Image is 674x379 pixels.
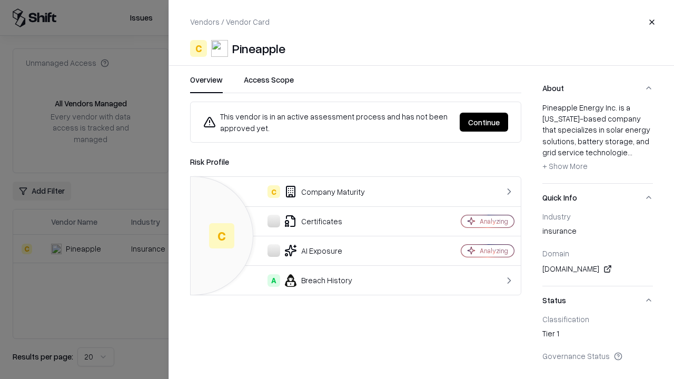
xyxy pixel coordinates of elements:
button: Quick Info [542,184,653,212]
span: + Show More [542,161,588,171]
div: C [209,223,234,248]
div: Quick Info [542,212,653,286]
div: [DOMAIN_NAME] [542,263,653,275]
div: AI Exposure [199,244,424,257]
div: Pineapple [232,40,285,57]
p: Vendors / Vendor Card [190,16,270,27]
div: Certificates [199,215,424,227]
div: Industry [542,212,653,221]
div: Company Maturity [199,185,424,198]
img: Pineapple [211,40,228,57]
div: Risk Profile [190,155,521,168]
div: Breach History [199,274,424,287]
span: ... [628,147,632,157]
div: Domain [542,248,653,258]
button: Continue [460,113,508,132]
div: About [542,102,653,183]
div: A [267,274,280,287]
button: About [542,74,653,102]
div: Classification [542,314,653,324]
div: Pineapple Energy Inc. is a [US_STATE]-based company that specializes in solar energy solutions, b... [542,102,653,175]
div: Governance Status [542,351,653,361]
div: Tier 1 [542,328,653,343]
div: C [267,185,280,198]
div: This vendor is in an active assessment process and has not been approved yet. [203,111,451,134]
div: Analyzing [480,246,508,255]
button: Status [542,286,653,314]
div: insurance [542,225,653,240]
button: Overview [190,74,223,93]
div: Analyzing [480,217,508,226]
button: + Show More [542,158,588,175]
div: C [190,40,207,57]
button: Access Scope [244,74,294,93]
